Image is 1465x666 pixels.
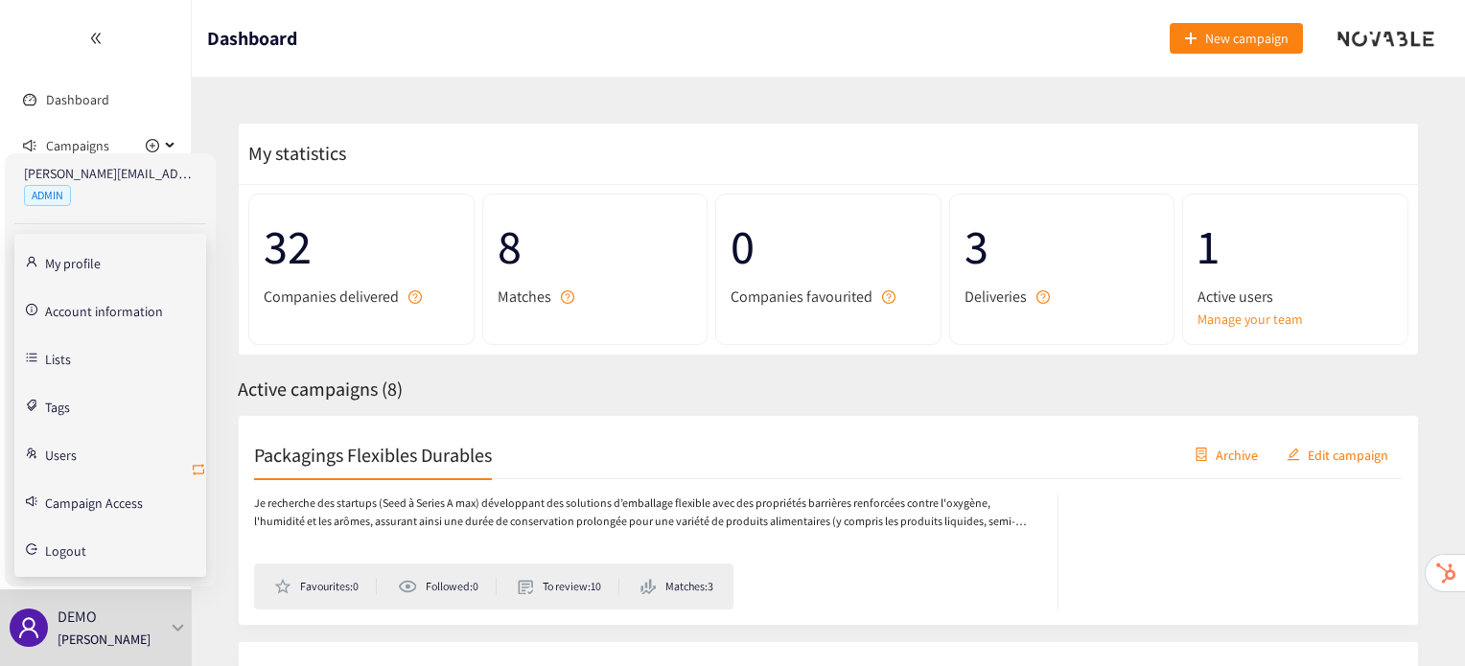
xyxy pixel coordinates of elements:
span: 3 [965,209,1160,285]
span: question-circle [882,290,895,304]
span: 32 [264,209,459,285]
span: ADMIN [24,185,71,206]
span: Companies delivered [264,285,399,309]
button: containerArchive [1180,439,1272,470]
span: 0 [731,209,926,285]
h2: Packagings Flexibles Durables [254,441,492,468]
span: Archive [1216,444,1258,465]
p: [PERSON_NAME] [58,629,151,650]
a: Dashboard [46,91,109,108]
li: Favourites: 0 [274,578,377,595]
span: Companies favourited [731,285,872,309]
span: container [1195,448,1208,463]
span: user [17,616,40,639]
span: retweet [191,462,206,480]
span: Edit campaign [1308,444,1388,465]
a: Packagings Flexibles DurablescontainerArchiveeditEdit campaignJe recherche des startups (Seed à S... [238,415,1419,626]
span: plus-circle [146,139,159,152]
a: Users [45,445,77,462]
span: My statistics [239,141,346,166]
span: 8 [498,209,693,285]
p: DEMO [58,605,97,629]
span: Matches [498,285,551,309]
span: logout [26,543,37,555]
span: double-left [89,32,103,45]
span: 1 [1198,209,1393,285]
button: retweet [191,455,206,486]
a: Lists [45,349,71,366]
li: To review: 10 [518,578,619,595]
span: Active users [1198,285,1273,309]
a: My profile [45,253,101,270]
a: Campaign Access [45,493,143,510]
span: Campaigns [46,126,109,165]
a: Account information [45,301,163,318]
span: question-circle [561,290,574,304]
span: Active campaigns ( 8 ) [238,377,403,402]
a: Manage your team [1198,309,1393,330]
p: Je recherche des startups (Seed à Series A max) développant des solutions d’emballage flexible av... [254,494,1038,531]
span: plus [1184,32,1198,47]
span: Logout [45,544,86,558]
li: Matches: 3 [640,578,713,595]
li: Followed: 0 [398,578,496,595]
a: Tags [45,397,70,414]
span: New campaign [1205,28,1289,49]
p: [PERSON_NAME][EMAIL_ADDRESS][DOMAIN_NAME] [24,163,197,184]
span: edit [1287,448,1300,463]
span: sound [23,139,36,152]
span: Deliveries [965,285,1027,309]
button: plusNew campaign [1170,23,1303,54]
button: editEdit campaign [1272,439,1403,470]
iframe: Chat Widget [1369,574,1465,666]
span: question-circle [1036,290,1050,304]
span: question-circle [408,290,422,304]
